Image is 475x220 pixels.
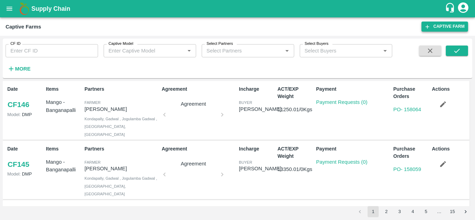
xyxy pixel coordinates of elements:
[31,4,445,14] a: Supply Chain
[393,145,429,160] p: Purchase Orders
[394,206,405,217] button: Go to page 3
[239,205,275,212] p: Incharge
[277,106,313,113] p: 11250.01 / 0 Kgs
[6,22,41,31] div: Captive Farms
[46,158,82,174] p: Mango - Banganapalli
[457,1,469,16] div: account of current user
[380,46,389,55] button: Open
[7,171,43,177] p: DMP
[106,46,183,55] input: Enter Captive Model
[277,205,313,219] p: ACT/EXP Weight
[7,111,43,118] p: DMP
[7,112,21,117] span: Model:
[420,206,432,217] button: Go to page 5
[445,2,457,15] div: customer-support
[239,145,275,153] p: Incharge
[84,85,159,93] p: Partners
[84,117,157,137] span: Kondapally, Gadwal , Jogulamba Gadwal , [GEOGRAPHIC_DATA], [GEOGRAPHIC_DATA]
[316,159,368,165] a: Payment Requests (0)
[7,145,43,153] p: Date
[10,41,21,47] label: CF ID
[368,206,379,217] button: page 1
[84,100,100,105] span: Farmer
[432,85,468,93] p: Actions
[316,85,391,93] p: Payment
[84,165,159,172] p: [PERSON_NAME]
[162,85,236,93] p: Agreement
[17,2,31,16] img: logo
[1,1,17,17] button: open drawer
[316,205,391,212] p: Payment
[46,85,82,93] p: Items
[432,205,468,212] p: Actions
[302,46,370,55] input: Select Buyers
[7,171,21,177] span: Model:
[84,105,159,113] p: [PERSON_NAME]
[46,98,82,114] p: Mango - Banganapalli
[239,165,281,172] div: [PERSON_NAME]
[7,158,30,171] a: CF145
[239,105,281,113] div: [PERSON_NAME]
[46,145,82,153] p: Items
[239,100,252,105] span: buyer
[15,66,31,72] strong: More
[282,46,291,55] button: Open
[207,41,233,47] label: Select Partners
[46,205,82,212] p: Items
[316,99,368,105] a: Payment Requests (0)
[167,160,219,168] p: Agreement
[185,46,194,55] button: Open
[432,145,468,153] p: Actions
[6,44,98,57] input: Enter CF ID
[239,85,275,93] p: Incharge
[277,85,313,100] p: ACT/EXP Weight
[31,5,70,12] b: Supply Chain
[84,205,159,212] p: Partners
[84,160,100,164] span: Farmer
[393,85,429,100] p: Purchase Orders
[316,145,391,153] p: Payment
[421,22,468,32] a: Captive Farm
[7,85,43,93] p: Date
[393,205,429,219] p: Purchase Orders
[7,205,43,212] p: Date
[393,107,421,112] a: PO- 158064
[162,145,236,153] p: Agreement
[84,176,157,196] span: Kondapally, Gadwal , Jogulamba Gadwal , [GEOGRAPHIC_DATA], [GEOGRAPHIC_DATA]
[393,166,421,172] a: PO- 158059
[167,100,219,108] p: Agreement
[84,145,159,153] p: Partners
[434,209,445,215] div: …
[108,41,133,47] label: Captive Model
[277,165,313,173] p: 13350.01 / 0 Kgs
[353,206,472,217] nav: pagination navigation
[407,206,418,217] button: Go to page 4
[7,98,30,111] a: CF146
[277,145,313,160] p: ACT/EXP Weight
[381,206,392,217] button: Go to page 2
[239,160,252,164] span: buyer
[305,41,329,47] label: Select Buyers
[6,63,32,75] button: More
[162,205,236,212] p: Agreement
[204,46,272,55] input: Select Partners
[447,206,458,217] button: Go to page 15
[460,206,471,217] button: Go to next page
